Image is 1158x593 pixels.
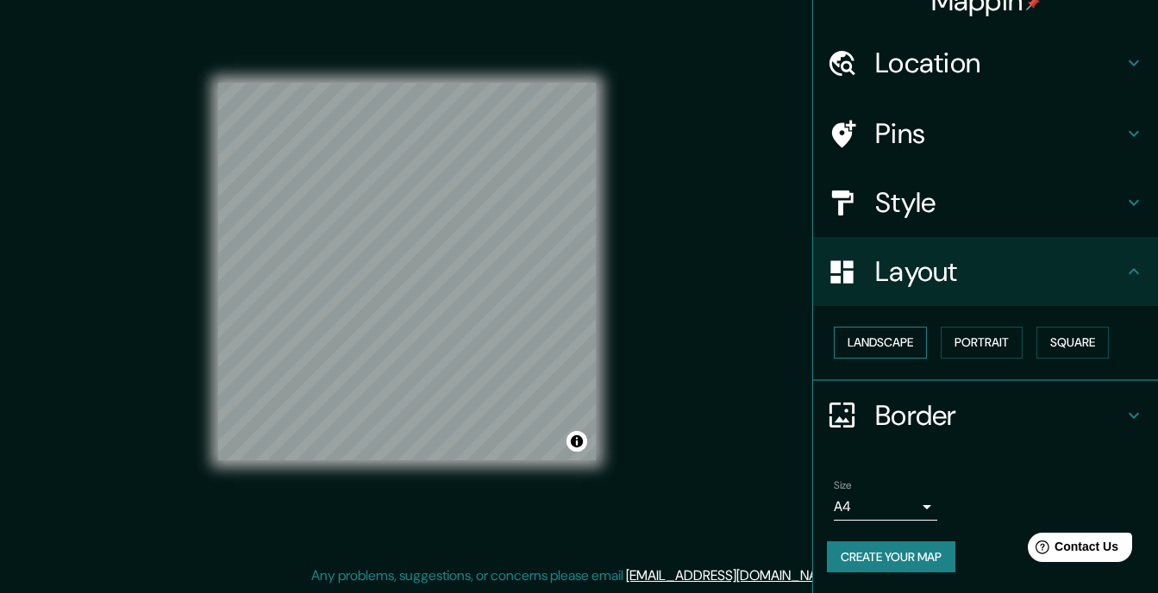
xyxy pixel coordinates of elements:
h4: Pins [875,116,1124,151]
p: Any problems, suggestions, or concerns please email . [311,565,842,586]
a: [EMAIL_ADDRESS][DOMAIN_NAME] [626,566,839,584]
iframe: Help widget launcher [1005,526,1139,574]
button: Portrait [941,327,1023,359]
div: Border [813,381,1158,450]
div: Style [813,168,1158,237]
div: Layout [813,237,1158,306]
div: Location [813,28,1158,97]
h4: Border [875,398,1124,433]
h4: Location [875,46,1124,80]
div: A4 [834,493,937,521]
h4: Layout [875,254,1124,289]
h4: Style [875,185,1124,220]
div: Pins [813,99,1158,168]
canvas: Map [218,83,596,460]
button: Toggle attribution [566,431,587,452]
button: Landscape [834,327,927,359]
button: Square [1036,327,1109,359]
button: Create your map [827,541,955,573]
label: Size [834,478,852,492]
